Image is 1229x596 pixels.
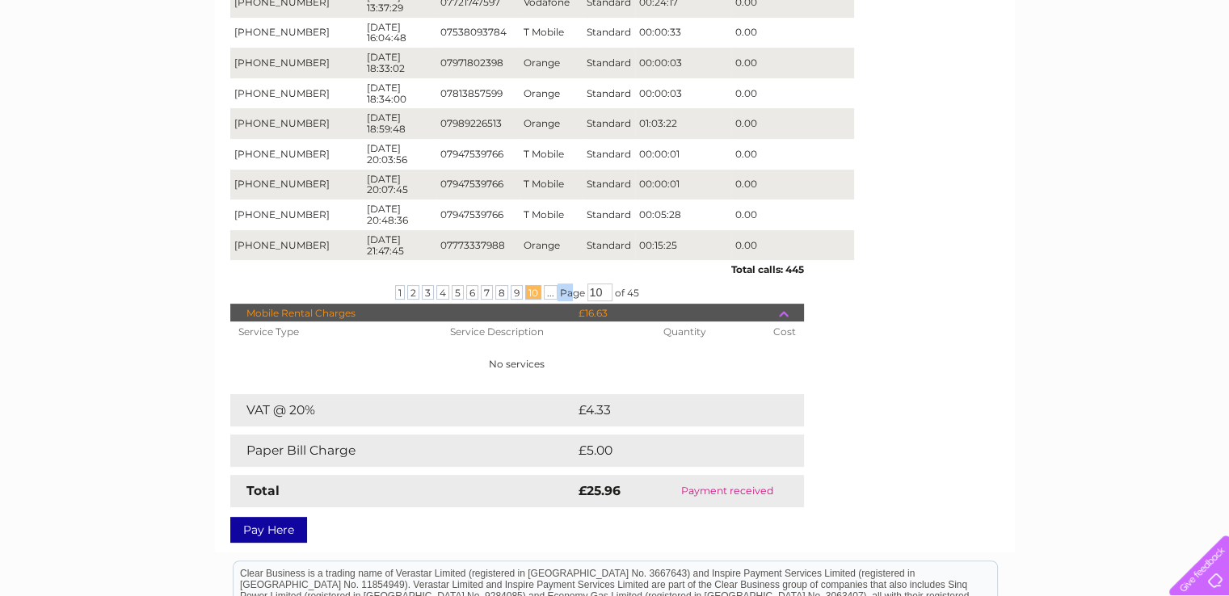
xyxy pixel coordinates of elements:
[575,304,779,323] td: £16.63
[436,285,449,300] span: 4
[520,48,583,78] td: Orange
[615,287,625,299] span: of
[575,434,767,467] td: £5.00
[560,287,585,299] span: Page
[363,48,436,78] td: [DATE] 18:33:02
[230,260,804,275] div: Total calls: 445
[583,139,635,170] td: Standard
[583,108,635,139] td: Standard
[635,18,731,48] td: 00:00:33
[635,170,731,200] td: 00:00:01
[731,18,854,48] td: 0.00
[731,230,854,261] td: 0.00
[635,199,731,230] td: 00:05:28
[520,230,583,261] td: Orange
[583,199,635,230] td: Standard
[43,42,125,91] img: logo.png
[655,321,764,342] th: Quantity
[481,285,493,300] span: 7
[230,170,363,200] td: [PHONE_NUMBER]
[495,285,508,300] span: 8
[230,304,575,323] td: Mobile Rental Charges
[650,475,803,507] td: Payment received
[436,48,520,78] td: 07971802398
[363,170,436,200] td: [DATE] 20:07:45
[520,18,583,48] td: T Mobile
[731,108,854,139] td: 0.00
[230,199,363,230] td: [PHONE_NUMBER]
[466,285,478,300] span: 6
[230,78,363,109] td: [PHONE_NUMBER]
[363,230,436,261] td: [DATE] 21:47:45
[363,18,436,48] td: [DATE] 16:04:48
[436,18,520,48] td: 07538093784
[452,285,464,300] span: 5
[764,321,803,342] th: Cost
[525,285,541,300] span: 10
[635,108,731,139] td: 01:03:22
[436,139,520,170] td: 07947539766
[579,483,621,498] strong: £25.96
[230,108,363,139] td: [PHONE_NUMBER]
[945,69,975,81] a: Water
[575,394,766,426] td: £4.33
[635,139,731,170] td: 00:00:01
[436,78,520,109] td: 07813857599
[520,199,583,230] td: T Mobile
[230,48,363,78] td: [PHONE_NUMBER]
[230,434,575,467] td: Paper Bill Charge
[520,78,583,109] td: Orange
[436,108,520,139] td: 07989226513
[1122,69,1161,81] a: Contact
[511,285,523,300] span: 9
[731,139,854,170] td: 0.00
[363,78,436,109] td: [DATE] 18:34:00
[583,170,635,200] td: Standard
[1176,69,1214,81] a: Log out
[442,321,656,342] th: Service Description
[436,230,520,261] td: 07773337988
[985,69,1021,81] a: Energy
[436,170,520,200] td: 07947539766
[230,321,442,342] th: Service Type
[246,483,280,498] strong: Total
[230,139,363,170] td: [PHONE_NUMBER]
[230,517,307,543] a: Pay Here
[230,394,575,426] td: VAT @ 20%
[635,78,731,109] td: 00:00:03
[731,170,854,200] td: 0.00
[731,78,854,109] td: 0.00
[520,108,583,139] td: Orange
[395,285,405,300] span: 1
[583,48,635,78] td: Standard
[436,199,520,230] td: 07947539766
[924,8,1036,28] a: 0333 014 3131
[230,342,804,386] td: No services
[422,285,434,300] span: 3
[363,199,436,230] td: [DATE] 20:48:36
[583,18,635,48] td: Standard
[234,9,997,78] div: Clear Business is a trading name of Verastar Limited (registered in [GEOGRAPHIC_DATA] No. 3667643...
[407,285,419,300] span: 2
[627,287,639,299] span: 45
[363,139,436,170] td: [DATE] 20:03:56
[635,230,731,261] td: 00:15:25
[583,78,635,109] td: Standard
[731,48,854,78] td: 0.00
[731,199,854,230] td: 0.00
[363,108,436,139] td: [DATE] 18:59:48
[583,230,635,261] td: Standard
[544,285,558,300] span: ...
[635,48,731,78] td: 00:00:03
[1088,69,1112,81] a: Blog
[1030,69,1079,81] a: Telecoms
[230,18,363,48] td: [PHONE_NUMBER]
[230,230,363,261] td: [PHONE_NUMBER]
[520,170,583,200] td: T Mobile
[520,139,583,170] td: T Mobile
